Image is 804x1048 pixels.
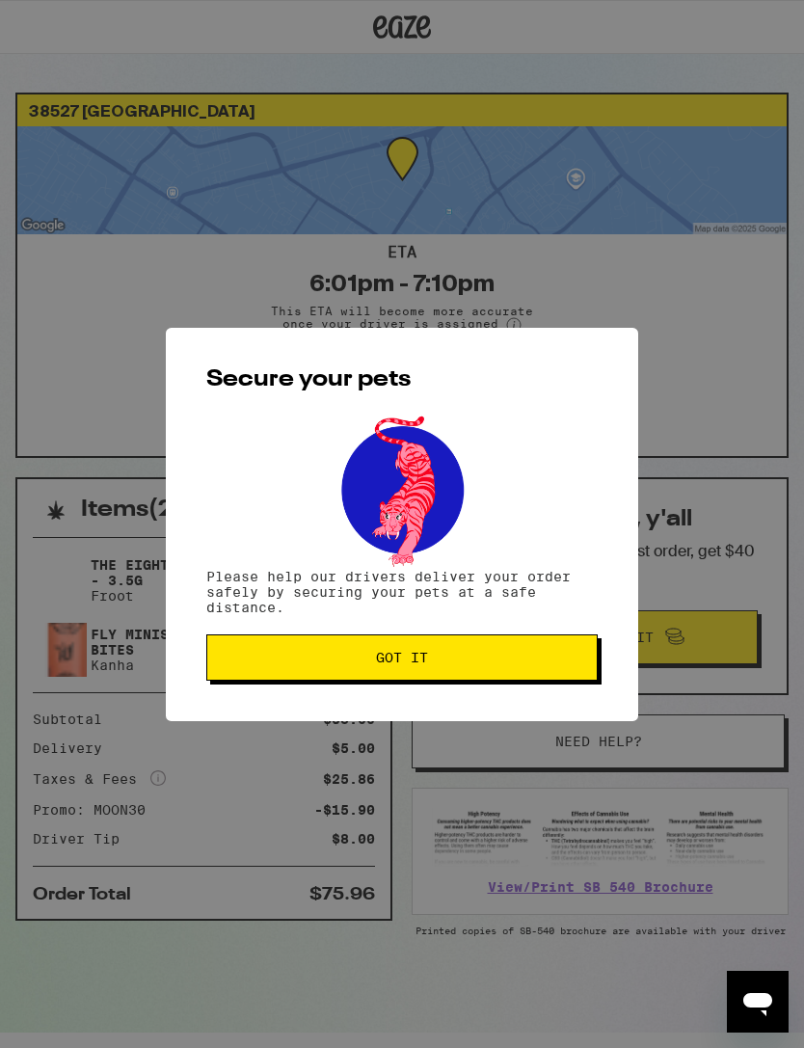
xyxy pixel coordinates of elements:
[376,651,428,664] span: Got it
[206,368,598,391] h2: Secure your pets
[727,971,789,1033] iframe: Button to launch messaging window
[206,634,598,681] button: Got it
[323,411,481,569] img: pets
[206,569,598,615] p: Please help our drivers deliver your order safely by securing your pets at a safe distance.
